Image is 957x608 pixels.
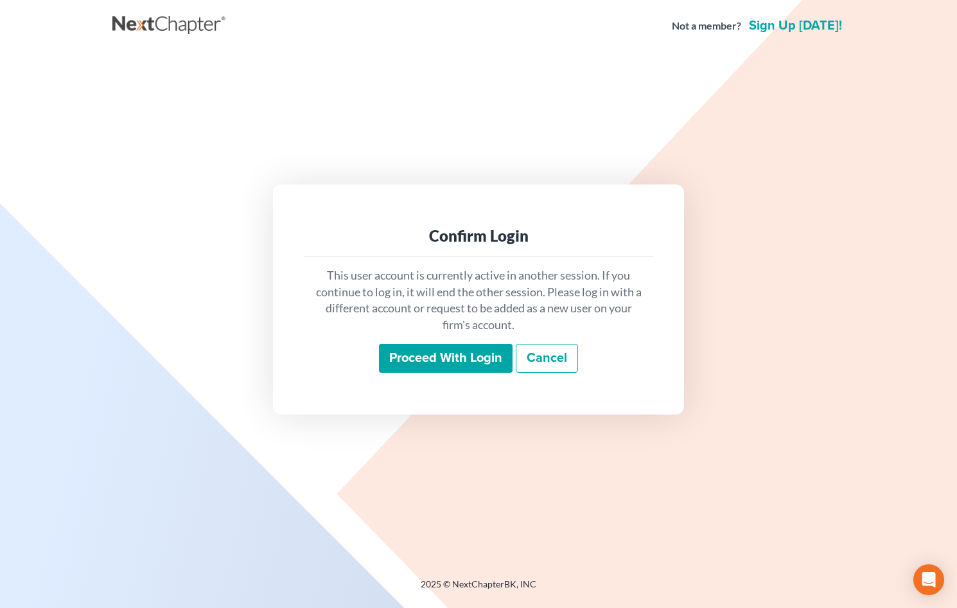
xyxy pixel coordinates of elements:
a: Cancel [516,344,578,373]
div: 2025 © NextChapterBK, INC [112,578,845,601]
div: Confirm Login [314,226,643,246]
a: Sign up [DATE]! [746,19,845,32]
strong: Not a member? [672,19,741,33]
input: Proceed with login [379,344,513,373]
p: This user account is currently active in another session. If you continue to log in, it will end ... [314,267,643,334]
div: Open Intercom Messenger [913,564,944,595]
